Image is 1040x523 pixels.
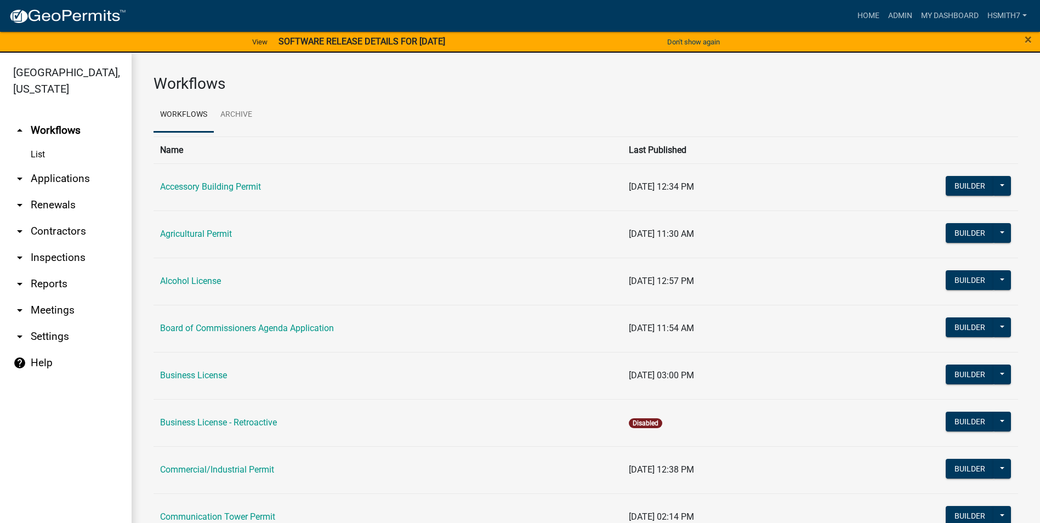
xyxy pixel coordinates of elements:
[154,98,214,133] a: Workflows
[13,277,26,291] i: arrow_drop_down
[629,370,694,380] span: [DATE] 03:00 PM
[946,459,994,479] button: Builder
[946,365,994,384] button: Builder
[13,225,26,238] i: arrow_drop_down
[279,36,445,47] strong: SOFTWARE RELEASE DETAILS FOR [DATE]
[13,124,26,137] i: arrow_drop_up
[629,511,694,522] span: [DATE] 02:14 PM
[160,323,334,333] a: Board of Commissioners Agenda Application
[629,181,694,192] span: [DATE] 12:34 PM
[663,33,724,51] button: Don't show again
[154,75,1018,93] h3: Workflows
[946,270,994,290] button: Builder
[160,276,221,286] a: Alcohol License
[248,33,272,51] a: View
[13,198,26,212] i: arrow_drop_down
[13,330,26,343] i: arrow_drop_down
[917,5,983,26] a: My Dashboard
[13,304,26,317] i: arrow_drop_down
[160,370,227,380] a: Business License
[853,5,884,26] a: Home
[884,5,917,26] a: Admin
[983,5,1031,26] a: hsmith7
[629,323,694,333] span: [DATE] 11:54 AM
[160,181,261,192] a: Accessory Building Permit
[13,356,26,369] i: help
[946,412,994,431] button: Builder
[160,417,277,428] a: Business License - Retroactive
[154,137,622,163] th: Name
[629,229,694,239] span: [DATE] 11:30 AM
[214,98,259,133] a: Archive
[629,276,694,286] span: [DATE] 12:57 PM
[13,251,26,264] i: arrow_drop_down
[160,464,274,475] a: Commercial/Industrial Permit
[629,418,662,428] span: Disabled
[622,137,819,163] th: Last Published
[629,464,694,475] span: [DATE] 12:38 PM
[946,223,994,243] button: Builder
[1025,32,1032,47] span: ×
[1025,33,1032,46] button: Close
[946,317,994,337] button: Builder
[946,176,994,196] button: Builder
[160,229,232,239] a: Agricultural Permit
[160,511,275,522] a: Communication Tower Permit
[13,172,26,185] i: arrow_drop_down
